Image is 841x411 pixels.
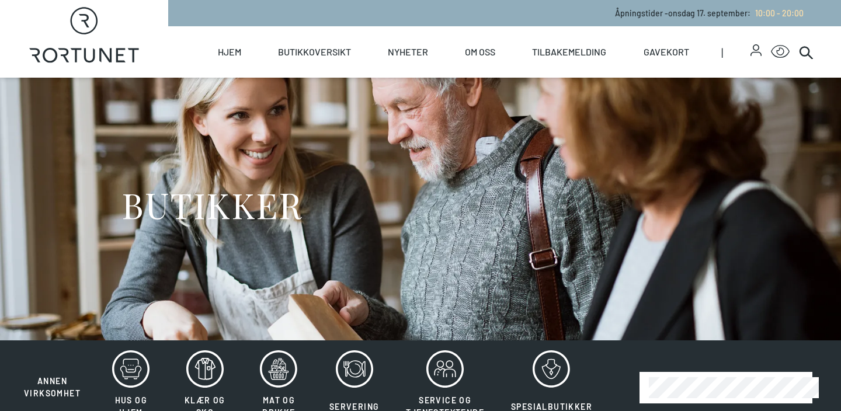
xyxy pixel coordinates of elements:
[465,26,495,78] a: Om oss
[532,26,606,78] a: Tilbakemelding
[218,26,241,78] a: Hjem
[388,26,428,78] a: Nyheter
[12,350,93,400] button: Annen virksomhet
[644,26,689,78] a: Gavekort
[721,26,750,78] span: |
[771,43,790,61] button: Open Accessibility Menu
[615,7,804,19] p: Åpningstider - onsdag 17. september :
[755,8,804,18] span: 10:00 - 20:00
[24,376,81,398] span: Annen virksomhet
[278,26,351,78] a: Butikkoversikt
[750,8,804,18] a: 10:00 - 20:00
[121,183,302,227] h1: BUTIKKER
